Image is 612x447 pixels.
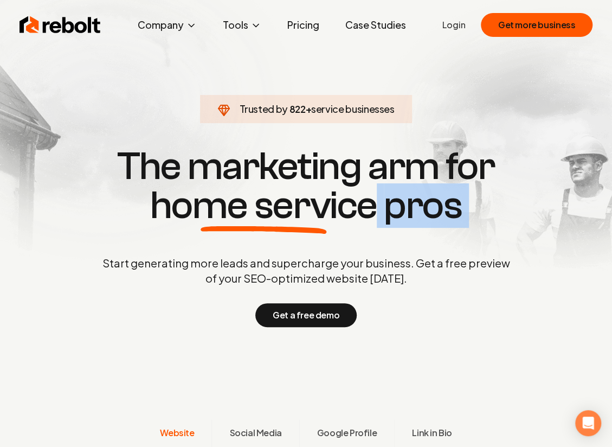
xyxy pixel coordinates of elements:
span: Google Profile [317,426,377,439]
span: home service [150,186,377,225]
p: Start generating more leads and supercharge your business. Get a free preview of your SEO-optimiz... [100,256,512,286]
button: Get more business [481,13,592,37]
a: Case Studies [337,14,415,36]
a: Login [442,18,466,31]
span: Link in Bio [412,426,452,439]
span: + [305,103,311,115]
span: Social Media [229,426,281,439]
button: Tools [214,14,270,36]
span: service businesses [311,103,395,115]
div: Open Intercom Messenger [575,410,601,436]
button: Get a free demo [255,303,357,327]
a: Pricing [279,14,328,36]
button: Company [129,14,205,36]
h1: The marketing arm for pros [46,147,566,225]
span: Trusted by [239,103,287,115]
img: Rebolt Logo [20,14,101,36]
span: Website [160,426,194,439]
span: 822 [289,101,305,117]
